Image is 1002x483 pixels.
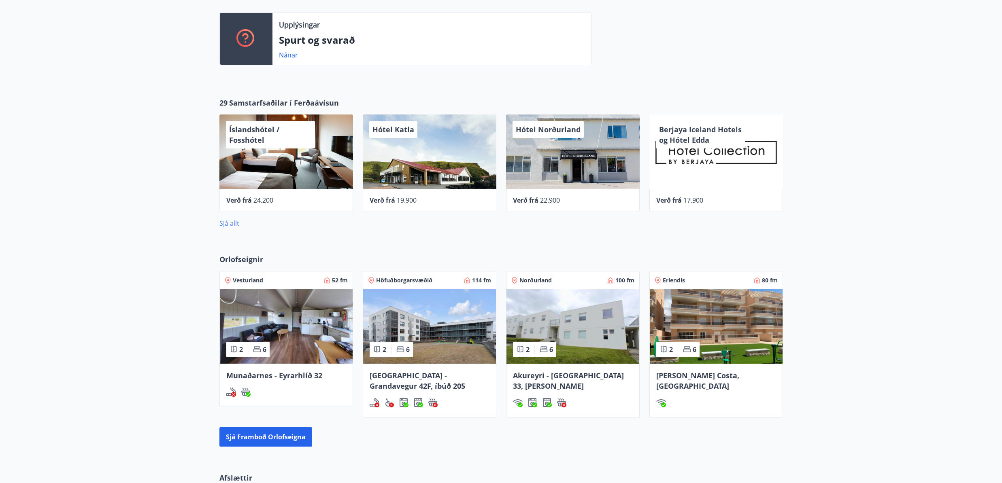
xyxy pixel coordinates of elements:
span: Akureyri - [GEOGRAPHIC_DATA] 33, [PERSON_NAME] [513,371,624,391]
span: Verð frá [656,196,682,205]
span: 6 [549,345,553,354]
span: 6 [406,345,410,354]
span: Orlofseignir [219,254,263,265]
div: Reykingar / Vape [370,398,379,407]
p: Afslættir [219,472,783,483]
div: Þvottavél [528,398,537,407]
span: 100 fm [615,276,634,284]
div: Heitur pottur [241,387,251,397]
img: Dl16BY4EX9PAW649lg1C3oBuIaAsR6QVDQBO2cTm.svg [399,398,408,407]
img: 8IYIKVZQyRlUC6HQIIUSdjpPGRncJsz2RzLgWvp4.svg [384,398,394,407]
p: Upplýsingar [279,19,320,30]
img: Paella dish [650,289,783,364]
a: Sjá allt [219,219,239,228]
img: Dl16BY4EX9PAW649lg1C3oBuIaAsR6QVDQBO2cTm.svg [528,398,537,407]
p: Spurt og svarað [279,33,585,47]
img: h89QDIuHlAdpqTriuIvuEWkTH976fOgBEOOeu1mi.svg [557,398,566,407]
img: h89QDIuHlAdpqTriuIvuEWkTH976fOgBEOOeu1mi.svg [428,398,438,407]
span: Erlendis [663,276,685,284]
img: hddCLTAnxqFUMr1fxmbGG8zWilo2syolR0f9UjPn.svg [542,398,552,407]
span: 114 fm [472,276,491,284]
span: 6 [263,345,266,354]
div: Aðgengi fyrir hjólastól [384,398,394,407]
span: 22.900 [540,196,560,205]
img: Paella dish [506,289,639,364]
span: Norðurland [519,276,552,284]
div: Reykingar / Vape [226,387,236,397]
span: Verð frá [226,196,252,205]
span: Verð frá [370,196,395,205]
span: 2 [383,345,386,354]
img: QNIUl6Cv9L9rHgMXwuzGLuiJOj7RKqxk9mBFPqjq.svg [226,387,236,397]
span: Vesturland [233,276,263,284]
span: 29 [219,97,228,108]
span: 19.900 [397,196,417,205]
img: Paella dish [363,289,496,364]
span: Hótel Katla [372,125,414,134]
div: Heitur pottur [557,398,566,407]
span: Verð frá [513,196,538,205]
img: h89QDIuHlAdpqTriuIvuEWkTH976fOgBEOOeu1mi.svg [241,387,251,397]
span: [GEOGRAPHIC_DATA] - Grandavegur 42F, íbúð 205 [370,371,465,391]
div: Þurrkari [413,398,423,407]
span: 52 fm [332,276,348,284]
div: Heitur pottur [428,398,438,407]
img: Paella dish [220,289,353,364]
span: 17.900 [683,196,703,205]
img: QNIUl6Cv9L9rHgMXwuzGLuiJOj7RKqxk9mBFPqjq.svg [370,398,379,407]
span: Munaðarnes - Eyrarhlíð 32 [226,371,322,380]
span: 2 [526,345,530,354]
span: Samstarfsaðilar í Ferðaávísun [229,97,339,108]
img: hddCLTAnxqFUMr1fxmbGG8zWilo2syolR0f9UjPn.svg [413,398,423,407]
span: 24.200 [253,196,273,205]
div: Þvottavél [399,398,408,407]
div: Þráðlaust net [656,398,666,407]
a: Nánar [279,51,298,59]
span: 6 [693,345,696,354]
button: Sjá framboð orlofseigna [219,427,312,447]
span: 80 fm [762,276,778,284]
div: Þurrkari [542,398,552,407]
span: [PERSON_NAME] Costa, [GEOGRAPHIC_DATA] [656,371,739,391]
span: Berjaya Iceland Hotels og Hótel Edda [659,125,742,145]
span: 2 [239,345,243,354]
span: Íslandshótel / Fosshótel [229,125,279,145]
span: 2 [669,345,673,354]
span: Hótel Norðurland [516,125,581,134]
div: Þráðlaust net [513,398,523,407]
img: HJRyFFsYp6qjeUYhR4dAD8CaCEsnIFYZ05miwXoh.svg [656,398,666,407]
img: HJRyFFsYp6qjeUYhR4dAD8CaCEsnIFYZ05miwXoh.svg [513,398,523,407]
span: Höfuðborgarsvæðið [376,276,432,284]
